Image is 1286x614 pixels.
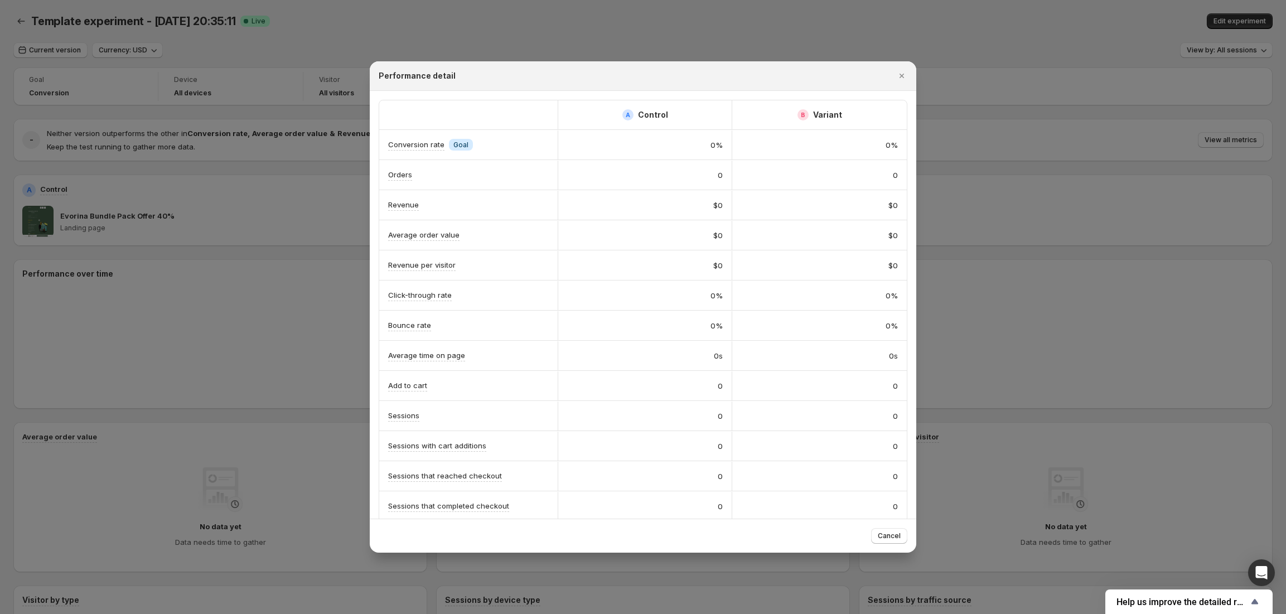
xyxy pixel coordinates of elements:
button: Show survey - Help us improve the detailed report for A/B campaigns [1116,595,1261,608]
p: Bounce rate [388,320,431,331]
p: Revenue per visitor [388,259,456,270]
h2: Performance detail [379,70,456,81]
h2: B [801,112,805,118]
span: Goal [453,141,468,149]
span: 0 [893,380,898,391]
p: Add to cart [388,380,427,391]
div: Open Intercom Messenger [1248,559,1275,586]
span: $0 [713,230,723,241]
span: Help us improve the detailed report for A/B campaigns [1116,597,1248,607]
span: 0% [886,290,898,301]
span: 0 [718,441,723,452]
p: Conversion rate [388,139,444,150]
span: 0 [893,471,898,482]
p: Average time on page [388,350,465,361]
span: 0% [886,320,898,331]
span: 0 [893,170,898,181]
p: Click-through rate [388,289,452,301]
span: 0 [718,410,723,422]
span: Cancel [878,531,901,540]
span: 0 [718,380,723,391]
p: Average order value [388,229,460,240]
span: 0% [710,290,723,301]
p: Orders [388,169,412,180]
span: $0 [888,230,898,241]
span: 0 [718,471,723,482]
span: $0 [713,260,723,271]
span: 0 [893,501,898,512]
p: Sessions [388,410,419,421]
p: Sessions with cart additions [388,440,486,451]
span: 0s [889,350,898,361]
h2: Control [638,109,668,120]
p: Sessions that reached checkout [388,470,502,481]
h2: A [626,112,630,118]
button: Cancel [871,528,907,544]
span: $0 [888,260,898,271]
span: 0% [886,139,898,151]
span: 0% [710,320,723,331]
p: Sessions that completed checkout [388,500,509,511]
h2: Variant [813,109,842,120]
span: 0 [718,170,723,181]
span: 0 [718,501,723,512]
p: Revenue [388,199,419,210]
span: 0s [714,350,723,361]
span: 0 [893,410,898,422]
span: $0 [713,200,723,211]
span: 0 [893,441,898,452]
span: 0% [710,139,723,151]
button: Close [894,68,910,84]
span: $0 [888,200,898,211]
